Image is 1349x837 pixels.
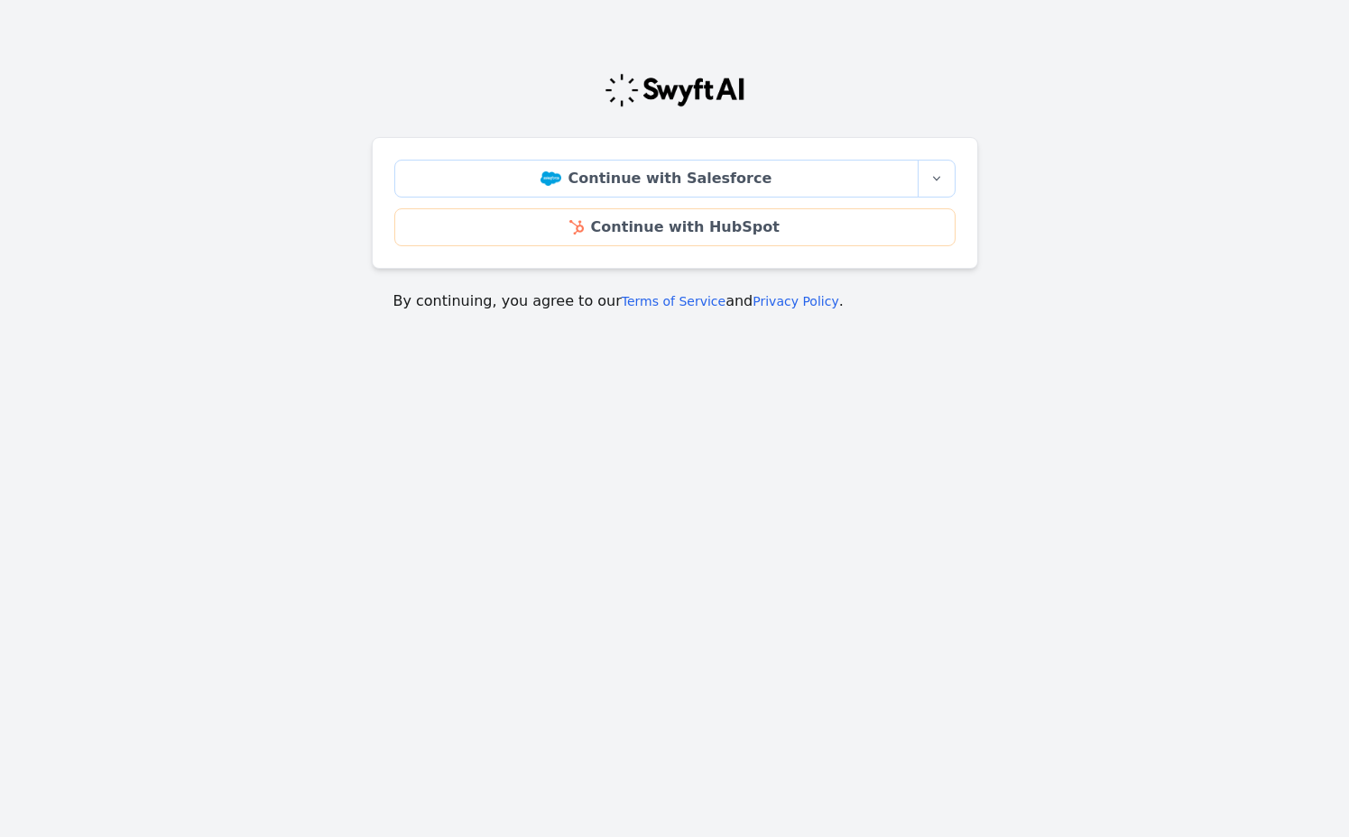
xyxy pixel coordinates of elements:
img: HubSpot [569,220,583,235]
img: Salesforce [541,171,561,186]
a: Continue with HubSpot [394,208,956,246]
a: Continue with Salesforce [394,160,919,198]
a: Privacy Policy [753,294,838,308]
p: By continuing, you agree to our and . [393,290,956,312]
img: Swyft Logo [604,72,746,108]
a: Terms of Service [622,294,725,308]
